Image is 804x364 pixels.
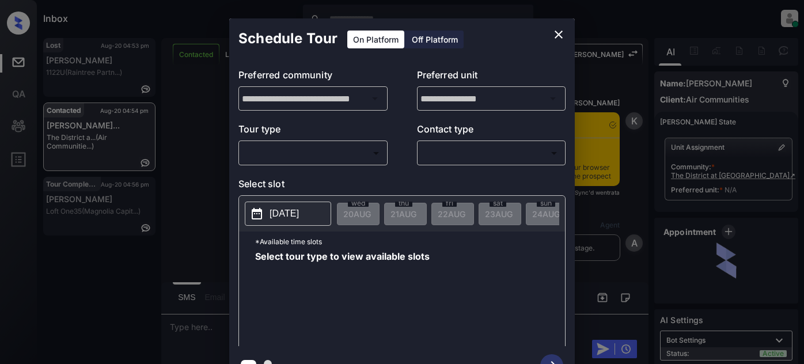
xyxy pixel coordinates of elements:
[347,31,404,48] div: On Platform
[255,252,430,344] span: Select tour type to view available slots
[238,68,388,86] p: Preferred community
[255,232,565,252] p: *Available time slots
[417,68,566,86] p: Preferred unit
[229,18,347,59] h2: Schedule Tour
[238,177,566,195] p: Select slot
[238,122,388,141] p: Tour type
[406,31,464,48] div: Off Platform
[245,202,331,226] button: [DATE]
[547,23,570,46] button: close
[270,207,299,221] p: [DATE]
[417,122,566,141] p: Contact type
